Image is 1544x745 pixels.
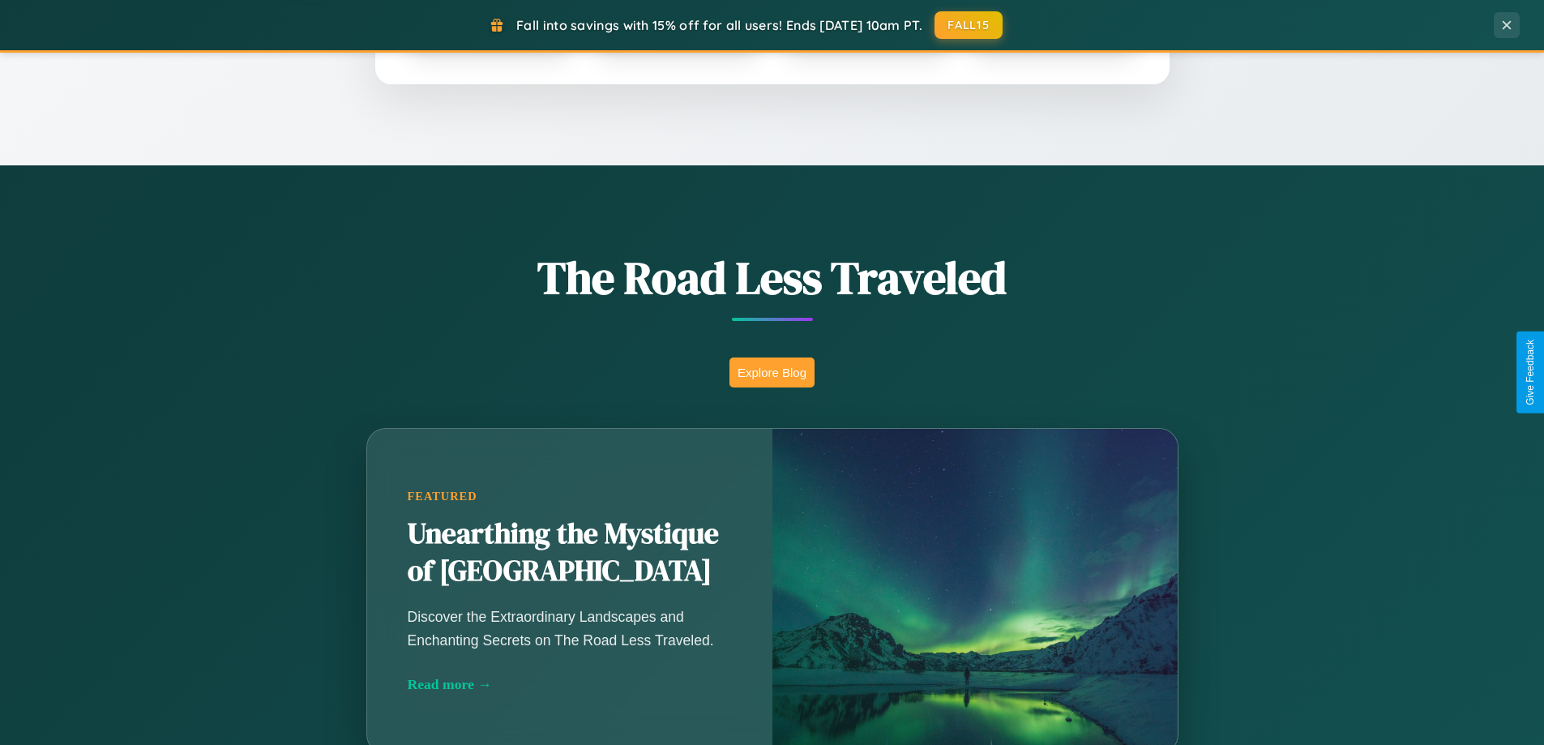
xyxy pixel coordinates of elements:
div: Read more → [408,676,732,693]
div: Give Feedback [1525,340,1536,405]
span: Fall into savings with 15% off for all users! Ends [DATE] 10am PT. [516,17,922,33]
h2: Unearthing the Mystique of [GEOGRAPHIC_DATA] [408,516,732,590]
div: Featured [408,490,732,503]
button: FALL15 [935,11,1003,39]
h1: The Road Less Traveled [286,246,1259,309]
button: Explore Blog [729,358,815,387]
p: Discover the Extraordinary Landscapes and Enchanting Secrets on The Road Less Traveled. [408,606,732,651]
